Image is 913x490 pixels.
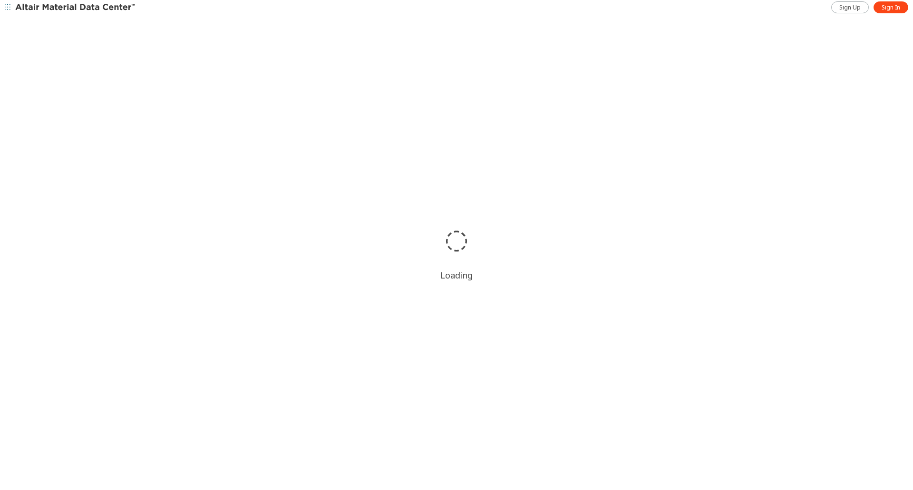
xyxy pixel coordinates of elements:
[874,1,908,13] a: Sign In
[839,4,861,11] span: Sign Up
[831,1,869,13] a: Sign Up
[882,4,900,11] span: Sign In
[15,3,136,12] img: Altair Material Data Center
[440,269,473,281] div: Loading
